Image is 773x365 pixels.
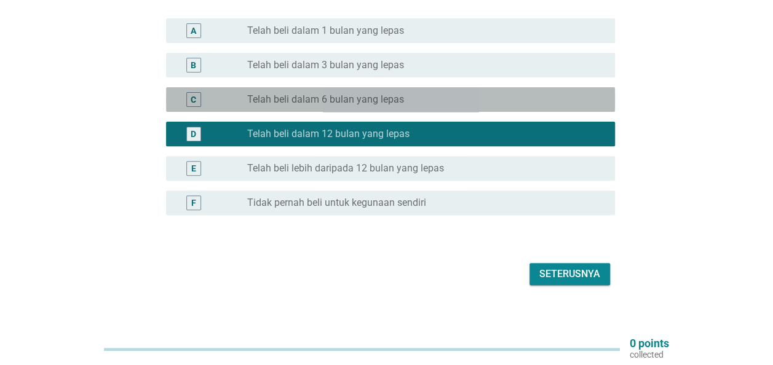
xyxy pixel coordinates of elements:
p: collected [630,349,669,360]
label: Telah beli dalam 3 bulan yang lepas [247,59,404,71]
label: Tidak pernah beli untuk kegunaan sendiri [247,197,426,209]
p: 0 points [630,338,669,349]
label: Telah beli lebih daripada 12 bulan yang lepas [247,162,444,175]
div: A [191,25,196,37]
div: F [191,197,196,210]
div: D [191,128,196,141]
button: Seterusnya [529,263,610,285]
div: Seterusnya [539,267,600,281]
label: Telah beli dalam 12 bulan yang lepas [247,128,410,140]
label: Telah beli dalam 6 bulan yang lepas [247,93,404,106]
div: E [191,162,196,175]
div: B [191,59,196,72]
div: C [191,93,196,106]
label: Telah beli dalam 1 bulan yang lepas [247,25,404,37]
